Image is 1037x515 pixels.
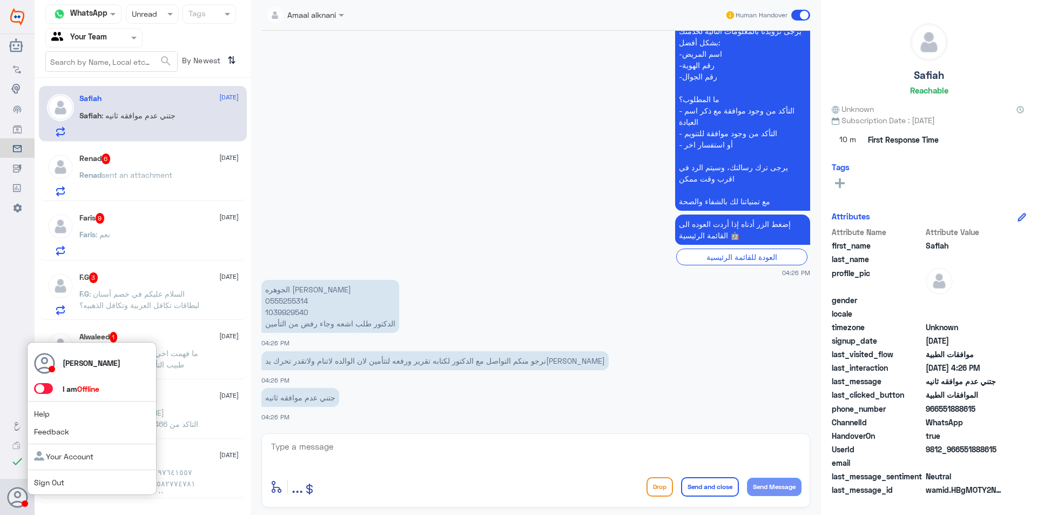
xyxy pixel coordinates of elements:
[219,92,239,102] span: [DATE]
[219,331,239,341] span: [DATE]
[926,226,1004,238] span: Attribute Value
[159,55,172,68] span: search
[832,308,924,319] span: locale
[46,52,177,71] input: Search by Name, Local etc…
[63,357,120,369] p: [PERSON_NAME]
[782,268,810,277] span: 04:26 PM
[926,322,1004,333] span: Unknown
[79,289,199,310] span: : السلام عليكم في خصم أسنان لبطاقات تكافل العربية وتكافل الذهبيه؟
[736,10,787,20] span: Human Handover
[79,153,111,164] h5: Renad
[219,450,239,460] span: [DATE]
[77,384,99,393] span: Offline
[832,322,924,333] span: timezone
[832,162,850,172] h6: Tags
[261,388,339,407] p: 19/8/2025, 4:26 PM
[110,332,118,343] span: 1
[261,339,289,346] span: 04:26 PM
[34,478,64,487] a: Sign Out
[926,335,1004,346] span: 2025-08-19T11:14:35.389Z
[914,69,944,82] h5: Safiah
[910,85,948,95] h6: Reachable
[832,335,924,346] span: signup_date
[51,30,68,46] img: yourTeam.svg
[675,215,810,245] p: 19/8/2025, 4:26 PM
[47,94,74,121] img: defaultAdmin.png
[832,471,924,482] span: last_message_sentiment
[926,349,1004,360] span: موافقات الطبية
[34,427,69,436] a: Feedback
[11,455,24,468] i: check
[79,94,102,103] h5: Safiah
[832,403,924,414] span: phone_number
[79,230,96,239] span: Faris
[832,295,924,306] span: gender
[926,308,1004,319] span: null
[159,52,172,70] button: search
[926,457,1004,469] span: null
[227,51,236,69] i: ⇅
[219,391,239,400] span: [DATE]
[261,413,289,420] span: 04:26 PM
[219,153,239,163] span: [DATE]
[102,153,111,164] span: 6
[79,213,105,224] h5: Faris
[96,213,105,224] span: 9
[832,211,870,221] h6: Attributes
[178,51,223,73] span: By Newest
[868,134,939,145] span: First Response Time
[911,24,947,61] img: defaultAdmin.png
[89,272,98,283] span: 3
[832,240,924,251] span: first_name
[647,477,673,497] button: Drop
[926,376,1004,387] span: جتني عدم موافقه ثانيه
[926,389,1004,400] span: الموافقات الطبية
[676,249,807,265] div: العودة للقائمة الرئيسية
[261,351,609,370] p: 19/8/2025, 4:26 PM
[832,349,924,360] span: last_visited_flow
[832,430,924,442] span: HandoverOn
[832,389,924,400] span: last_clicked_button
[51,6,68,22] img: whatsapp.png
[747,478,802,496] button: Send Message
[292,477,303,496] span: ...
[926,444,1004,455] span: 9812_966551888615
[47,153,74,180] img: defaultAdmin.png
[79,111,102,120] span: Safiah
[832,444,924,455] span: UserId
[96,230,110,239] span: : نعم
[47,272,74,299] img: defaultAdmin.png
[681,477,739,497] button: Send and close
[832,103,874,115] span: Unknown
[926,417,1004,428] span: 2
[832,115,1026,126] span: Subscription Date : [DATE]
[832,130,864,150] span: 10 m
[47,213,74,240] img: defaultAdmin.png
[102,170,172,179] span: sent an attachment
[926,362,1004,373] span: 2025-08-19T13:26:17.009Z
[832,253,924,265] span: last_name
[63,384,99,393] span: I am
[47,332,74,359] img: defaultAdmin.png
[219,212,239,222] span: [DATE]
[832,457,924,469] span: email
[926,403,1004,414] span: 966551888615
[79,272,98,283] h5: F.G
[832,226,924,238] span: Attribute Name
[10,8,24,25] img: Widebot Logo
[292,474,303,499] button: ...
[79,332,118,343] h5: Alwaleed
[79,170,102,179] span: Renad
[219,272,239,282] span: [DATE]
[34,409,50,418] a: Help
[261,280,399,333] p: 19/8/2025, 4:26 PM
[7,487,28,507] button: Avatar
[79,289,89,298] span: F.G
[34,452,93,461] a: Your Account
[832,267,924,292] span: profile_pic
[261,377,289,384] span: 04:26 PM
[832,484,924,496] span: last_message_id
[926,484,1004,496] span: wamid.HBgMOTY2NTUxODg4NjE1FQIAEhgUM0E2Q0UyM0M3RUQ0MDE0RTNEN0UA
[832,362,924,373] span: last_interaction
[832,417,924,428] span: ChannelId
